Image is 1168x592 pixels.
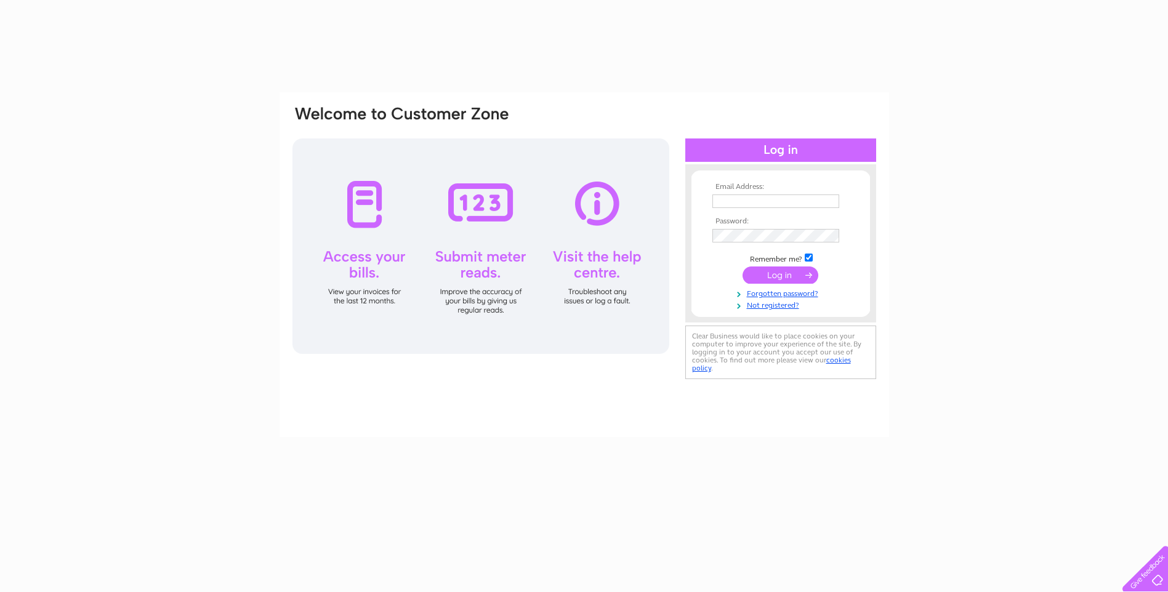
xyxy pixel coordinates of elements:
[709,183,852,191] th: Email Address:
[709,217,852,226] th: Password:
[692,356,851,372] a: cookies policy
[743,266,818,284] input: Submit
[712,298,852,310] a: Not registered?
[712,287,852,298] a: Forgotten password?
[685,326,876,379] div: Clear Business would like to place cookies on your computer to improve your experience of the sit...
[709,252,852,264] td: Remember me?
